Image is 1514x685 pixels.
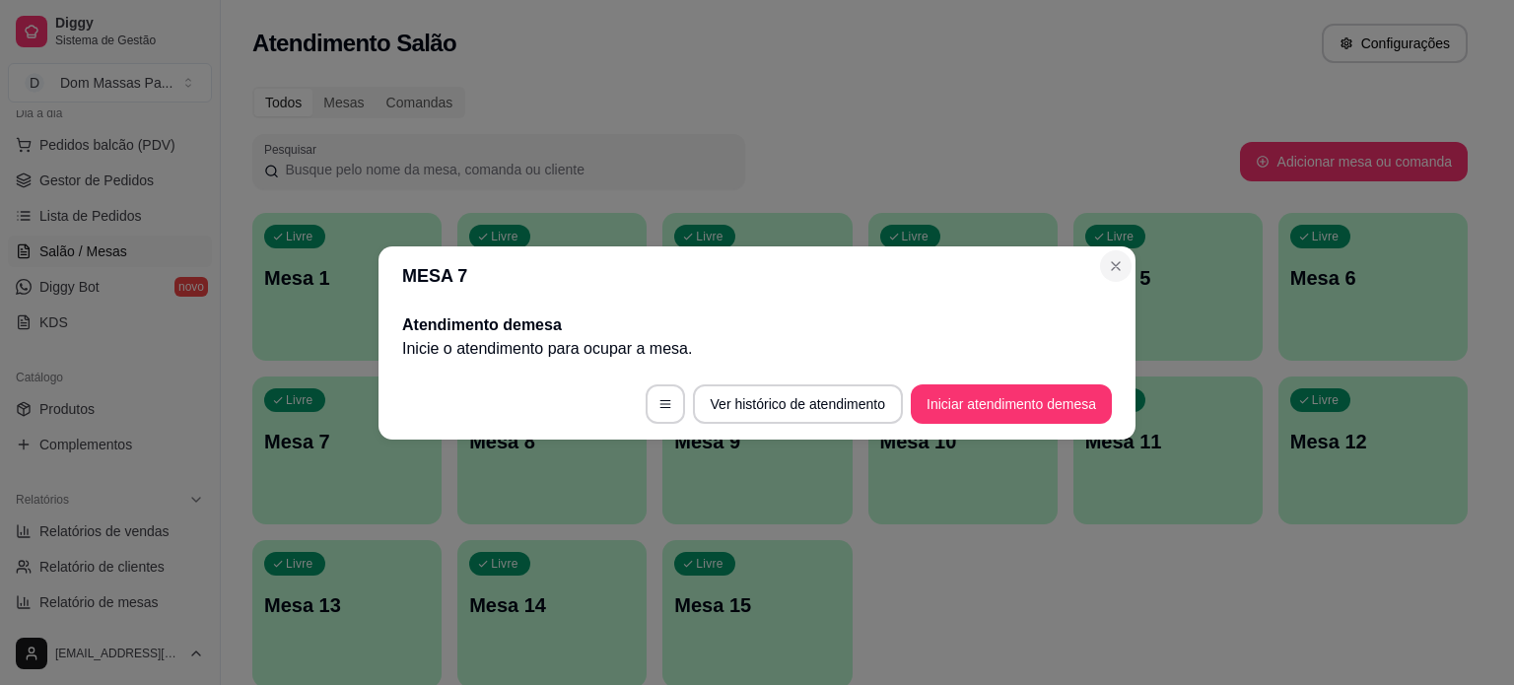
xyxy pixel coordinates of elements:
header: MESA 7 [378,246,1135,306]
p: Inicie o atendimento para ocupar a mesa . [402,337,1112,361]
button: Iniciar atendimento demesa [911,384,1112,424]
button: Close [1100,250,1132,282]
button: Ver histórico de atendimento [693,384,903,424]
h2: Atendimento de mesa [402,313,1112,337]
